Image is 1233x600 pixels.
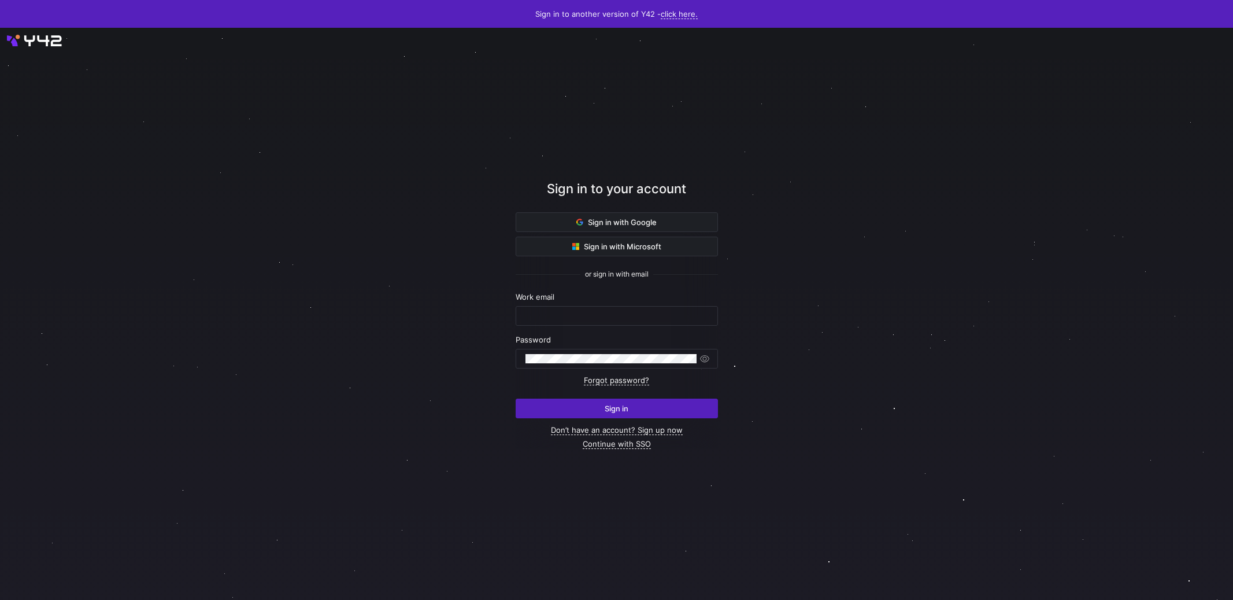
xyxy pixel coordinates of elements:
[516,292,554,301] span: Work email
[572,242,661,251] span: Sign in with Microsoft
[661,9,698,19] a: click here.
[584,376,649,385] a: Forgot password?
[516,179,718,212] div: Sign in to your account
[516,237,718,256] button: Sign in with Microsoft
[583,439,651,449] a: Continue with SSO
[551,425,683,435] a: Don’t have an account? Sign up now
[576,218,657,227] span: Sign in with Google
[516,212,718,232] button: Sign in with Google
[585,270,649,278] span: or sign in with email
[605,404,628,413] span: Sign in
[516,399,718,418] button: Sign in
[516,335,551,344] span: Password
